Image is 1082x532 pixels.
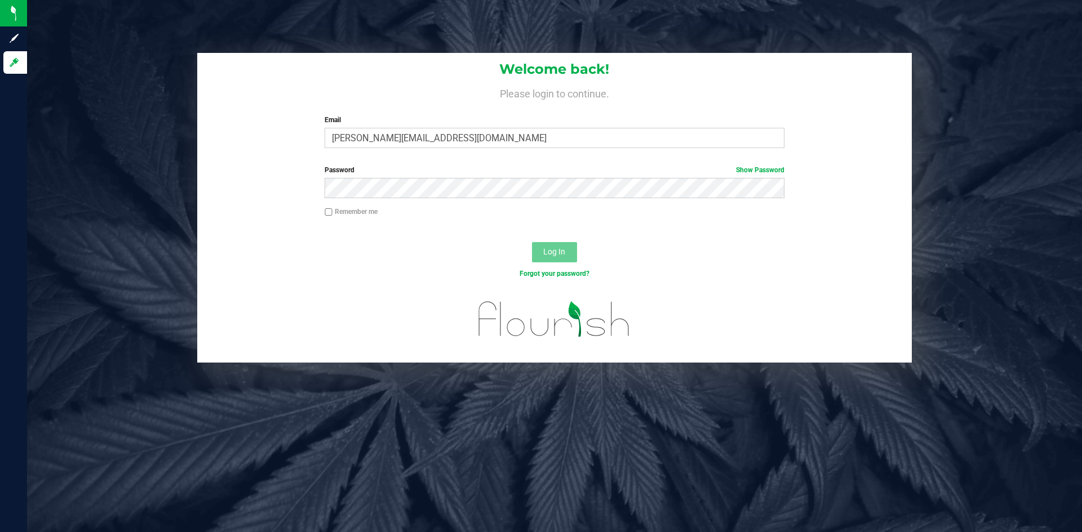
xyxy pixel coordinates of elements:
[325,166,354,174] span: Password
[325,115,784,125] label: Email
[8,57,20,68] inline-svg: Log in
[325,208,332,216] input: Remember me
[543,247,565,256] span: Log In
[736,166,784,174] a: Show Password
[520,270,589,278] a: Forgot your password?
[197,86,912,99] h4: Please login to continue.
[532,242,577,262] button: Log In
[465,290,644,348] img: flourish_logo.svg
[325,207,378,217] label: Remember me
[197,62,912,77] h1: Welcome back!
[8,33,20,44] inline-svg: Sign up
